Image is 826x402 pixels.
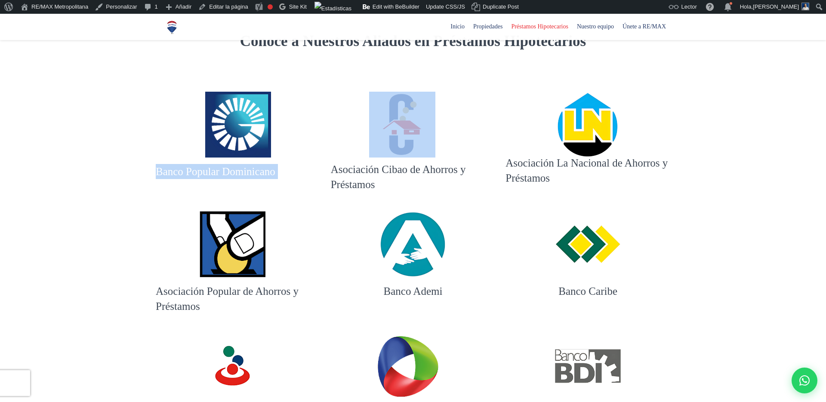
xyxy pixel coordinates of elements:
[331,284,496,299] h3: Banco Ademi
[507,20,573,33] span: Préstamos Hipotecarios
[331,162,496,192] h3: Asociación Cibao de Ahorros y Préstamos
[618,14,670,40] a: Únete a RE/MAX
[10,60,41,68] span: Pasaporte
[2,318,8,324] input: Dólar Estadounidense
[446,20,469,33] span: Inicio
[469,14,507,40] a: Propiedades
[2,61,8,66] input: Pasaporte
[469,20,507,33] span: Propiedades
[10,266,16,273] span: Si
[505,155,670,186] h3: Asociación La Nacional de Ahorros y Préstamos
[2,266,8,272] input: Si
[164,14,179,40] a: RE/MAX Metropolitana
[505,284,670,299] h3: Banco Caribe
[268,4,273,9] div: Necesita mejorar
[10,277,18,284] span: No
[120,334,185,341] strong: Monto del préstamo
[156,284,321,314] h3: Asociación Popular de Ahorros y Préstamos
[120,111,143,119] strong: Celular
[573,14,618,40] a: Nuestro equipo
[507,14,573,40] a: Préstamos Hipotecarios
[314,2,351,15] img: Visitas de 48 horas. Haz clic para ver más estadísticas del sitio.
[156,164,321,179] h3: Banco Popular Dominicano
[289,3,307,10] span: Site Kit
[573,20,618,33] span: Nuestro equipo
[446,14,469,40] a: Inicio
[2,307,8,312] input: Peso Dominicano
[164,20,179,35] img: Logo de REMAX
[120,0,151,8] strong: Apellidos
[618,20,670,33] span: Únete a RE/MAX
[2,49,8,55] input: Cédula
[156,31,670,51] h2: Conoce a Nuestros Aliados en Préstamos Hipotecarios
[753,3,799,10] span: [PERSON_NAME]
[10,306,64,314] span: Peso Dominicano
[10,318,77,325] span: Dólar Estadounidense
[2,278,8,283] input: No
[10,49,32,56] span: Cédula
